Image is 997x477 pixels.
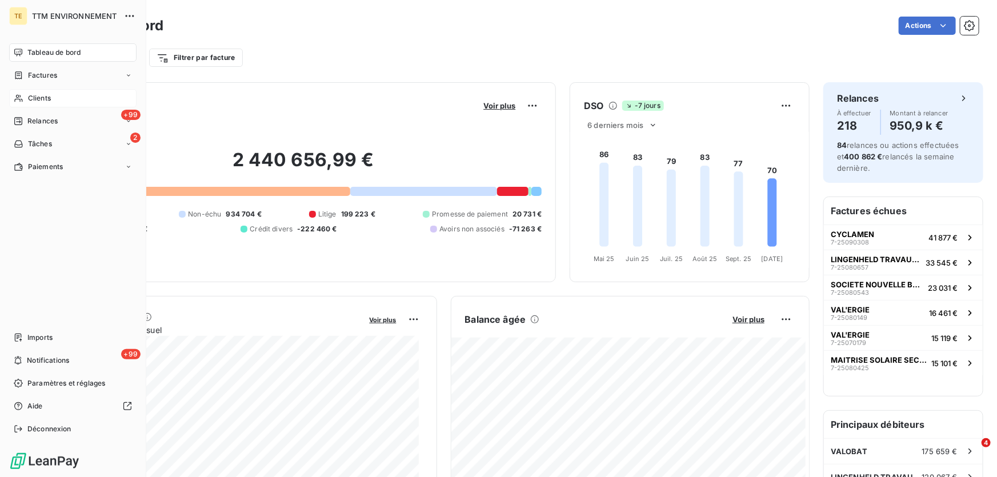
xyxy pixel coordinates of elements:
[366,314,400,324] button: Voir plus
[824,197,983,225] h6: Factures échues
[824,275,983,300] button: SOCIETE NOUVELLE BEHEM SNB7-2508054323 031 €
[439,224,504,234] span: Avoirs non associés
[27,47,81,58] span: Tableau de bord
[831,355,927,364] span: MAITRISE SOLAIRE SECURITE - EMBELLITOIT
[928,233,958,242] span: 41 877 €
[831,255,921,264] span: LINGENHELD TRAVAUX SPECIAUX
[27,116,58,126] span: Relances
[28,93,51,103] span: Clients
[831,230,874,239] span: CYCLAMEN
[831,364,869,371] span: 7-25080425
[622,101,664,111] span: -7 jours
[130,133,141,143] span: 2
[837,141,847,150] span: 84
[831,305,870,314] span: VAL'ERGIE
[726,255,751,263] tspan: Sept. 25
[931,334,958,343] span: 15 119 €
[9,7,27,25] div: TE
[831,339,866,346] span: 7-25070179
[824,225,983,250] button: CYCLAMEN7-2509030841 877 €
[27,332,53,343] span: Imports
[512,209,542,219] span: 20 731 €
[931,359,958,368] span: 15 101 €
[65,324,362,336] span: Chiffre d'affaires mensuel
[890,117,948,135] h4: 950,9 k €
[626,255,650,263] tspan: Juin 25
[844,152,882,161] span: 400 862 €
[660,255,683,263] tspan: Juil. 25
[831,280,923,289] span: SOCIETE NOUVELLE BEHEM SNB
[729,314,768,324] button: Voir plus
[480,101,519,111] button: Voir plus
[149,49,243,67] button: Filtrer par facture
[188,209,221,219] span: Non-échu
[899,17,956,35] button: Actions
[27,378,105,388] span: Paramètres et réglages
[831,239,869,246] span: 7-25090308
[922,447,958,456] span: 175 659 €
[27,355,69,366] span: Notifications
[9,397,137,415] a: Aide
[831,289,869,296] span: 7-25080543
[837,91,879,105] h6: Relances
[27,424,71,434] span: Déconnexion
[32,11,117,21] span: TTM ENVIRONNEMENT
[587,121,643,130] span: 6 derniers mois
[432,209,508,219] span: Promesse de paiement
[824,325,983,350] button: VAL'ERGIE7-2507017915 119 €
[28,139,52,149] span: Tâches
[837,141,959,173] span: relances ou actions effectuées et relancés la semaine dernière.
[9,452,80,470] img: Logo LeanPay
[121,349,141,359] span: +99
[926,258,958,267] span: 33 545 €
[28,70,57,81] span: Factures
[732,315,764,324] span: Voir plus
[831,264,868,271] span: 7-25080657
[318,209,337,219] span: Litige
[831,447,867,456] span: VALOBAT
[465,312,526,326] h6: Balance âgée
[297,224,337,234] span: -222 460 €
[483,101,515,110] span: Voir plus
[27,401,43,411] span: Aide
[341,209,375,219] span: 199 223 €
[824,300,983,325] button: VAL'ERGIE7-2508014916 461 €
[762,255,783,263] tspan: [DATE]
[824,350,983,375] button: MAITRISE SOLAIRE SECURITE - EMBELLITOIT7-2508042515 101 €
[509,224,542,234] span: -71 263 €
[928,283,958,292] span: 23 031 €
[226,209,261,219] span: 934 704 €
[837,117,871,135] h4: 218
[929,308,958,318] span: 16 461 €
[65,149,542,183] h2: 2 440 656,99 €
[370,316,397,324] span: Voir plus
[584,99,603,113] h6: DSO
[958,438,986,466] iframe: Intercom live chat
[890,110,948,117] span: Montant à relancer
[250,224,293,234] span: Crédit divers
[692,255,718,263] tspan: Août 25
[982,438,991,447] span: 4
[594,255,615,263] tspan: Mai 25
[121,110,141,120] span: +99
[28,162,63,172] span: Paiements
[831,314,867,321] span: 7-25080149
[831,330,870,339] span: VAL'ERGIE
[824,250,983,275] button: LINGENHELD TRAVAUX SPECIAUX7-2508065733 545 €
[837,110,871,117] span: À effectuer
[824,411,983,438] h6: Principaux débiteurs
